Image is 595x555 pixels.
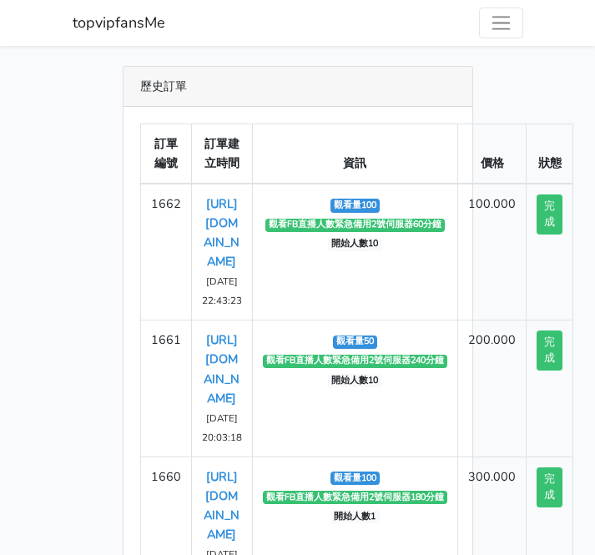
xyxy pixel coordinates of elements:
[330,472,381,485] span: 觀看量100
[333,336,378,349] span: 觀看量50
[263,491,448,504] span: 觀看FB直播人數緊急備用2號伺服器180分鐘
[204,468,240,542] a: [URL][DOMAIN_NAME]
[191,124,252,184] th: 訂單建立時間
[140,124,191,184] th: 訂單編號
[330,510,380,523] span: 開始人數1
[263,355,448,368] span: 觀看FB直播人數緊急備用2號伺服器240分鐘
[204,331,240,406] a: [URL][DOMAIN_NAME]
[458,124,527,184] th: 價格
[537,330,562,371] button: 完成
[140,184,191,320] td: 1662
[458,184,527,320] td: 100.000
[265,219,446,232] span: 觀看FB直播人數緊急備用2號伺服器60分鐘
[537,467,562,507] button: 完成
[328,374,382,387] span: 開始人數10
[328,238,382,251] span: 開始人數10
[458,320,527,457] td: 200.000
[252,124,458,184] th: 資訊
[202,411,242,444] small: [DATE] 20:03:18
[124,67,472,107] div: 歷史訂單
[330,199,381,212] span: 觀看量100
[537,194,562,235] button: 完成
[202,275,242,307] small: [DATE] 22:43:23
[204,195,240,270] a: [URL][DOMAIN_NAME]
[479,8,523,38] button: Toggle navigation
[527,124,573,184] th: 狀態
[73,7,165,39] a: topvipfansMe
[140,320,191,457] td: 1661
